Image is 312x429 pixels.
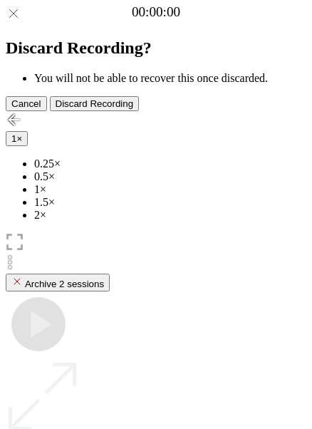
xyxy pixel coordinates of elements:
button: Archive 2 sessions [6,274,110,291]
button: 1× [6,131,28,146]
li: You will not be able to recover this once discarded. [34,72,306,85]
span: 1 [11,133,16,144]
h2: Discard Recording? [6,38,306,58]
li: 2× [34,209,306,222]
button: Cancel [6,96,47,111]
li: 0.5× [34,170,306,183]
li: 1.5× [34,196,306,209]
a: 00:00:00 [132,4,180,20]
div: Archive 2 sessions [11,276,104,289]
li: 1× [34,183,306,196]
li: 0.25× [34,157,306,170]
button: Discard Recording [50,96,140,111]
